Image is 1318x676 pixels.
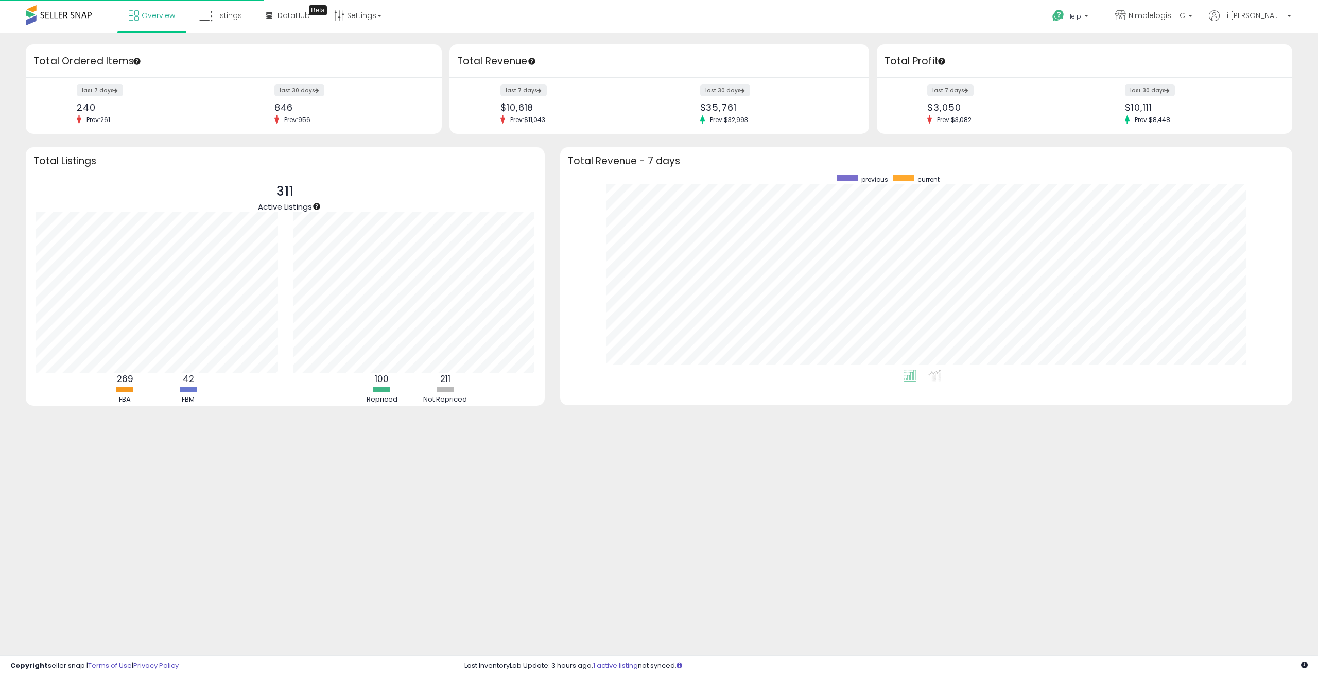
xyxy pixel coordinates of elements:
[927,84,974,96] label: last 7 days
[568,157,1285,165] h3: Total Revenue - 7 days
[700,84,750,96] label: last 30 days
[1209,10,1291,33] a: Hi [PERSON_NAME]
[1130,115,1175,124] span: Prev: $8,448
[1067,12,1081,21] span: Help
[927,102,1077,113] div: $3,050
[917,175,940,184] span: current
[117,373,133,385] b: 269
[215,10,242,21] span: Listings
[705,115,753,124] span: Prev: $32,993
[258,182,312,201] p: 311
[274,84,324,96] label: last 30 days
[33,54,434,68] h3: Total Ordered Items
[132,57,142,66] div: Tooltip anchor
[183,373,194,385] b: 42
[351,395,413,405] div: Repriced
[274,102,424,113] div: 846
[1125,84,1175,96] label: last 30 days
[527,57,536,66] div: Tooltip anchor
[500,102,651,113] div: $10,618
[1129,10,1185,21] span: Nimblelogis LLC
[700,102,851,113] div: $35,761
[937,57,946,66] div: Tooltip anchor
[932,115,977,124] span: Prev: $3,082
[33,157,537,165] h3: Total Listings
[414,395,476,405] div: Not Repriced
[278,10,310,21] span: DataHub
[861,175,888,184] span: previous
[279,115,316,124] span: Prev: 956
[312,202,321,211] div: Tooltip anchor
[500,84,547,96] label: last 7 days
[1125,102,1274,113] div: $10,111
[1222,10,1284,21] span: Hi [PERSON_NAME]
[1052,9,1065,22] i: Get Help
[505,115,550,124] span: Prev: $11,043
[1044,2,1099,33] a: Help
[81,115,115,124] span: Prev: 261
[440,373,450,385] b: 211
[375,373,389,385] b: 100
[258,201,312,212] span: Active Listings
[142,10,175,21] span: Overview
[457,54,861,68] h3: Total Revenue
[94,395,156,405] div: FBA
[77,102,226,113] div: 240
[885,54,1285,68] h3: Total Profit
[77,84,123,96] label: last 7 days
[309,5,327,15] div: Tooltip anchor
[158,395,219,405] div: FBM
